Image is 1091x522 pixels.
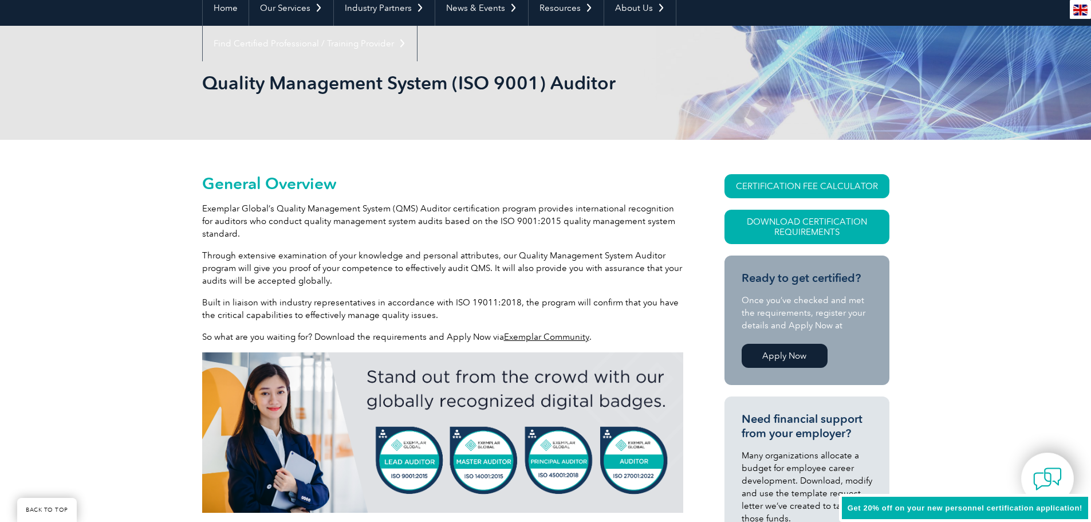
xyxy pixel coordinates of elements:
p: Exemplar Global’s Quality Management System (QMS) Auditor certification program provides internat... [202,202,683,240]
a: Find Certified Professional / Training Provider [203,26,417,61]
p: Through extensive examination of your knowledge and personal attributes, our Quality Management S... [202,249,683,287]
p: Once you’ve checked and met the requirements, register your details and Apply Now at [742,294,872,332]
h3: Ready to get certified? [742,271,872,285]
img: contact-chat.png [1033,465,1062,493]
a: Exemplar Community [504,332,589,342]
a: BACK TO TOP [17,498,77,522]
img: badges [202,352,683,513]
span: Get 20% off on your new personnel certification application! [848,504,1082,512]
img: en [1073,5,1088,15]
a: Download Certification Requirements [724,210,889,244]
h1: Quality Management System (ISO 9001) Auditor [202,72,642,94]
p: So what are you waiting for? Download the requirements and Apply Now via . [202,331,683,343]
a: CERTIFICATION FEE CALCULATOR [724,174,889,198]
h2: General Overview [202,174,683,193]
h3: Need financial support from your employer? [742,412,872,441]
p: Built in liaison with industry representatives in accordance with ISO 19011:2018, the program wil... [202,296,683,321]
a: Apply Now [742,344,828,368]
